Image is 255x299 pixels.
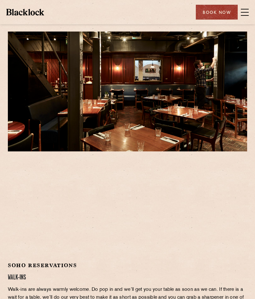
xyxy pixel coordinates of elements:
h2: Soho Reservations [8,262,247,269]
iframe: OpenTable make booking widget [92,161,163,256]
div: Book Now [196,5,238,20]
img: BL_Textured_Logo-footer-cropped.svg [6,9,44,15]
h4: Walk-Ins [8,273,247,282]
